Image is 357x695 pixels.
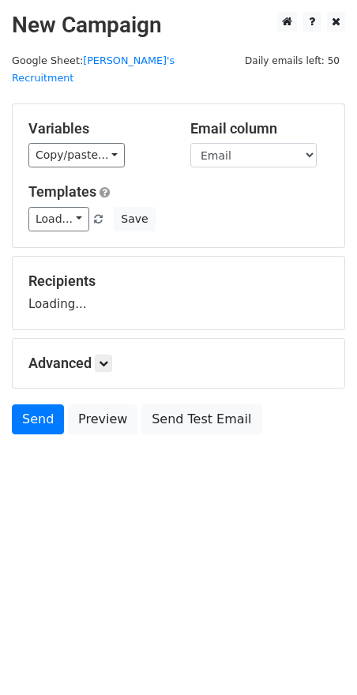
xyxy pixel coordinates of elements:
a: Preview [68,404,137,434]
a: [PERSON_NAME]'s Recruitment [12,54,175,85]
div: Loading... [28,272,329,314]
h5: Advanced [28,355,329,372]
button: Save [114,207,155,231]
a: Daily emails left: 50 [239,54,345,66]
h5: Variables [28,120,167,137]
a: Send Test Email [141,404,261,434]
h5: Recipients [28,272,329,290]
h2: New Campaign [12,12,345,39]
h5: Email column [190,120,329,137]
small: Google Sheet: [12,54,175,85]
a: Load... [28,207,89,231]
a: Templates [28,183,96,200]
span: Daily emails left: 50 [239,52,345,69]
a: Send [12,404,64,434]
a: Copy/paste... [28,143,125,167]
